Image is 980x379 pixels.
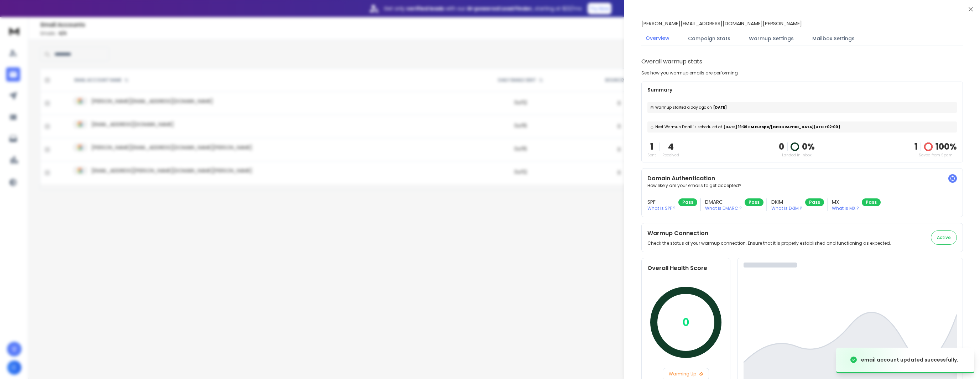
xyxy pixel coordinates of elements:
[779,152,815,158] p: Landed in Inbox
[647,174,957,183] h2: Domain Authentication
[678,198,697,206] div: Pass
[745,198,763,206] div: Pass
[647,240,891,246] p: Check the status of your warmup connection. Ensure that it is properly established and functionin...
[647,102,957,113] div: [DATE]
[647,229,891,238] h2: Warmup Connection
[771,198,802,206] h3: DKIM
[771,206,802,211] p: What is DKIM ?
[647,183,957,188] p: How likely are your emails to get accepted?
[832,206,859,211] p: What is MX ?
[805,198,824,206] div: Pass
[647,141,656,152] p: 1
[662,152,679,158] p: Received
[682,316,689,329] p: 0
[641,70,738,76] p: See how you warmup emails are performing
[914,141,918,152] strong: 1
[862,198,881,206] div: Pass
[655,105,712,110] span: Warmup started a day ago on
[647,206,676,211] p: What is SPF ?
[647,198,676,206] h3: SPF
[662,141,679,152] p: 4
[832,198,859,206] h3: MX
[647,121,957,133] div: [DATE] 19:39 PM Europe/[GEOGRAPHIC_DATA] (UTC +02:00 )
[647,264,724,272] h2: Overall Health Score
[931,230,957,245] button: Active
[745,31,798,46] button: Warmup Settings
[705,198,742,206] h3: DMARC
[779,141,784,152] p: 0
[935,141,957,152] p: 100 %
[808,31,859,46] button: Mailbox Settings
[641,57,702,66] h1: Overall warmup stats
[914,152,957,158] p: Saved from Spam
[705,206,742,211] p: What is DMARC ?
[641,30,674,47] button: Overview
[802,141,815,152] p: 0 %
[666,371,706,377] p: Warming Up
[641,20,802,27] p: [PERSON_NAME][EMAIL_ADDRESS][DOMAIN_NAME][PERSON_NAME]
[655,124,722,130] span: Next Warmup Email is scheduled at
[647,152,656,158] p: Sent
[647,86,957,93] p: Summary
[684,31,735,46] button: Campaign Stats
